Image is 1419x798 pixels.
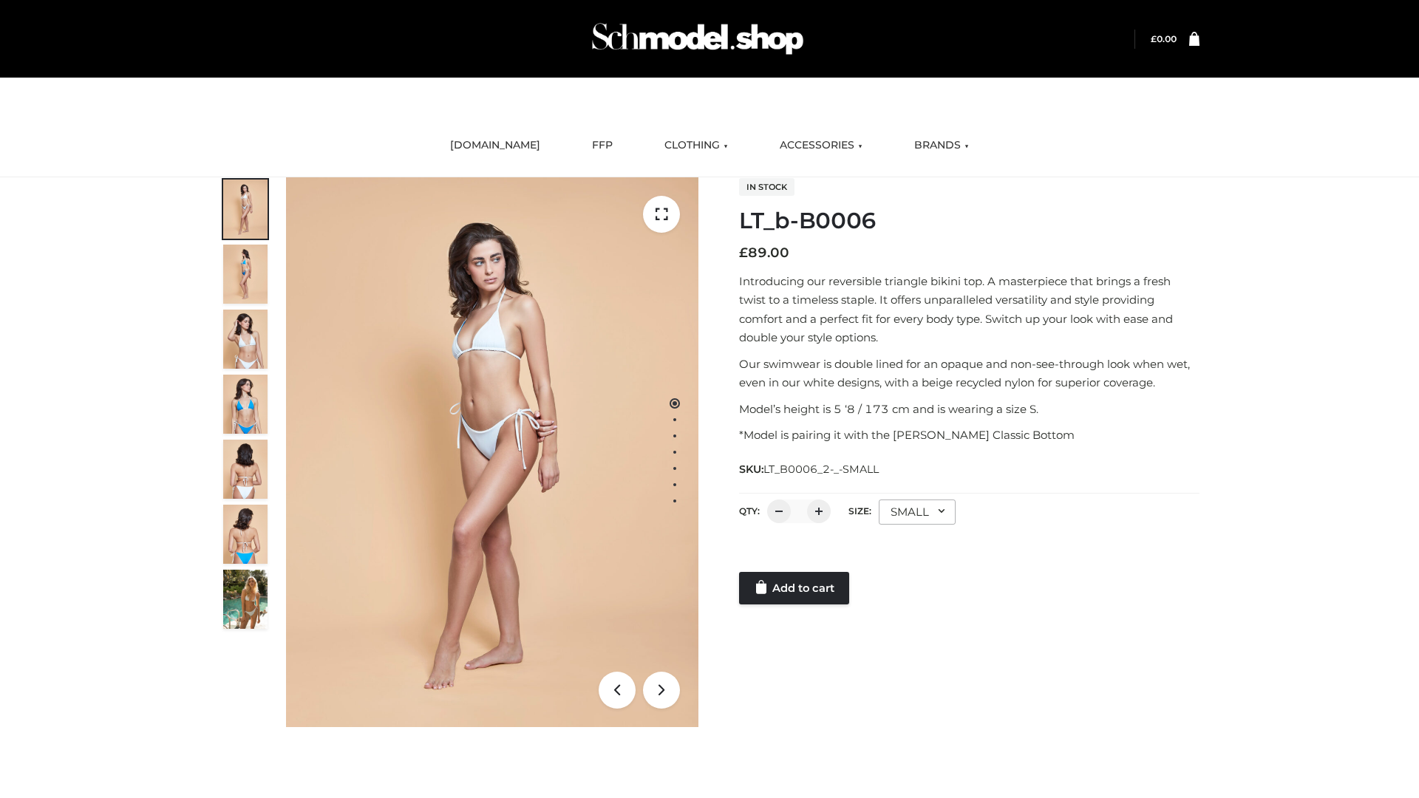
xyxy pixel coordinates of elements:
[223,310,268,369] img: ArielClassicBikiniTop_CloudNine_AzureSky_OW114ECO_3-scaled.jpg
[739,245,789,261] bdi: 89.00
[223,375,268,434] img: ArielClassicBikiniTop_CloudNine_AzureSky_OW114ECO_4-scaled.jpg
[763,463,879,476] span: LT_B0006_2-_-SMALL
[223,570,268,629] img: Arieltop_CloudNine_AzureSky2.jpg
[879,499,956,525] div: SMALL
[739,400,1199,419] p: Model’s height is 5 ‘8 / 173 cm and is wearing a size S.
[1151,33,1177,44] bdi: 0.00
[223,245,268,304] img: ArielClassicBikiniTop_CloudNine_AzureSky_OW114ECO_2-scaled.jpg
[903,129,980,162] a: BRANDS
[739,572,849,604] a: Add to cart
[739,272,1199,347] p: Introducing our reversible triangle bikini top. A masterpiece that brings a fresh twist to a time...
[223,440,268,499] img: ArielClassicBikiniTop_CloudNine_AzureSky_OW114ECO_7-scaled.jpg
[739,460,880,478] span: SKU:
[769,129,874,162] a: ACCESSORIES
[739,505,760,516] label: QTY:
[1151,33,1177,44] a: £0.00
[1151,33,1157,44] span: £
[581,129,624,162] a: FFP
[286,177,698,727] img: ArielClassicBikiniTop_CloudNine_AzureSky_OW114ECO_1
[223,180,268,239] img: ArielClassicBikiniTop_CloudNine_AzureSky_OW114ECO_1-scaled.jpg
[223,505,268,564] img: ArielClassicBikiniTop_CloudNine_AzureSky_OW114ECO_8-scaled.jpg
[439,129,551,162] a: [DOMAIN_NAME]
[739,355,1199,392] p: Our swimwear is double lined for an opaque and non-see-through look when wet, even in our white d...
[739,208,1199,234] h1: LT_b-B0006
[739,426,1199,445] p: *Model is pairing it with the [PERSON_NAME] Classic Bottom
[739,245,748,261] span: £
[739,178,794,196] span: In stock
[653,129,739,162] a: CLOTHING
[848,505,871,516] label: Size:
[587,10,809,68] img: Schmodel Admin 964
